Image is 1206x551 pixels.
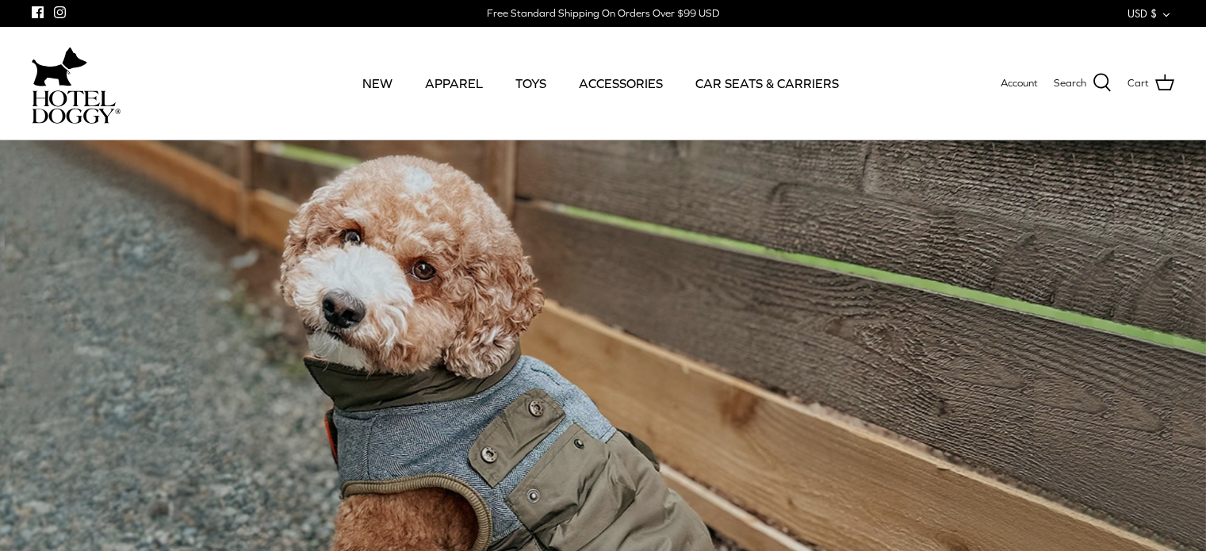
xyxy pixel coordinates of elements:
div: Free Standard Shipping On Orders Over $99 USD [487,6,719,21]
a: Facebook [32,6,44,18]
a: Search [1054,73,1112,94]
a: APPAREL [411,56,497,110]
a: Free Standard Shipping On Orders Over $99 USD [487,2,719,25]
span: Account [1001,77,1038,89]
a: Cart [1128,73,1174,94]
a: ACCESSORIES [565,56,677,110]
a: CAR SEATS & CARRIERS [681,56,853,110]
a: Instagram [54,6,66,18]
a: NEW [348,56,407,110]
a: hoteldoggycom [32,43,121,124]
a: TOYS [501,56,561,110]
a: Account [1001,75,1038,92]
span: Cart [1128,75,1149,92]
img: dog-icon.svg [32,43,87,90]
img: hoteldoggycom [32,90,121,124]
div: Primary navigation [235,56,966,110]
span: Search [1054,75,1086,92]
